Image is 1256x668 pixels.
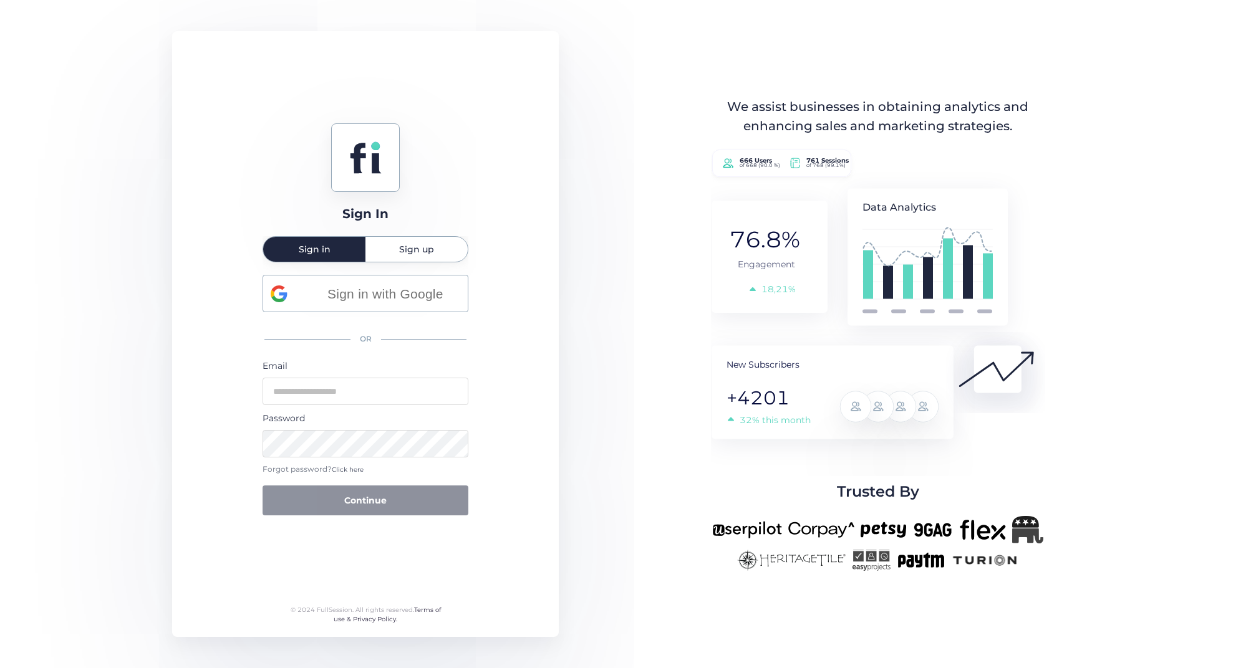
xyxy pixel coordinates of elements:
[263,411,468,425] div: Password
[332,465,364,474] span: Click here
[852,550,891,571] img: easyprojects-new.png
[960,516,1006,543] img: flex-new.png
[299,245,331,254] span: Sign in
[727,358,799,370] tspan: New Subscribers
[740,414,811,426] tspan: 32% this month
[897,550,945,571] img: paytm-new.png
[739,156,772,165] tspan: 666 Users
[263,485,468,515] button: Continue
[739,162,780,168] tspan: of 668 (90.0 %)
[727,386,790,409] tspan: +4201
[263,359,468,373] div: Email
[737,550,846,571] img: heritagetile-new.png
[730,225,800,252] tspan: 76.8%
[1012,516,1043,543] img: Republicanlogo-bw.png
[951,550,1019,571] img: turion-new.png
[310,284,460,304] span: Sign in with Google
[862,201,936,213] tspan: Data Analytics
[285,605,447,624] div: © 2024 FullSession. All rights reserved.
[712,516,782,543] img: userpilot-new.png
[788,516,854,543] img: corpay-new.png
[837,480,919,503] span: Trusted By
[738,259,795,270] tspan: Engagement
[263,464,468,475] div: Forgot password?
[806,162,846,168] tspan: of 768 (99.1%)
[399,245,434,254] span: Sign up
[761,283,796,294] tspan: 18,21%
[912,516,954,543] img: 9gag-new.png
[713,97,1043,136] div: We assist businesses in obtaining analytics and enhancing sales and marketing strategies.
[861,516,906,543] img: petsy-new.png
[342,204,389,224] div: Sign In
[334,606,441,624] a: Terms of use & Privacy Policy.
[263,326,468,353] div: OR
[806,156,849,165] tspan: 761 Sessions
